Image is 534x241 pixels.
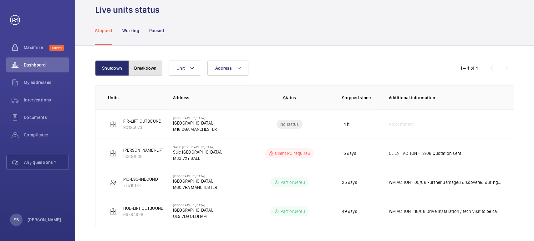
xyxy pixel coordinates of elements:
[109,208,117,215] img: elevator.svg
[460,65,478,71] div: 1 – 4 of 4
[173,207,213,213] p: [GEOGRAPHIC_DATA],
[342,179,357,185] p: 25 days
[123,124,161,130] p: 90195073
[169,61,201,76] button: Unit
[24,114,69,120] span: Documents
[342,121,349,127] p: 14 h
[342,208,357,214] p: 49 days
[123,118,161,124] p: FIR-LIFT OUTBOUND
[280,208,305,214] p: Part ordered
[342,150,356,156] p: 15 days
[389,208,501,214] p: WM ACTION - 18/08 Drive installation / tech visit to be carried out by end of the week
[123,182,158,189] p: 77510178
[215,66,232,71] span: Address
[173,213,213,219] p: OL9 7LG OLDHAM
[95,27,112,34] p: Stopped
[123,205,164,211] p: HOL-LIFT OUTBOUND
[24,132,69,138] span: Compliance
[14,217,19,223] p: SB
[173,95,247,101] p: Address
[275,150,310,156] p: Client PO required
[342,95,379,101] p: Stopped since
[173,145,222,149] p: Sale [GEOGRAPHIC_DATA]
[123,153,164,160] p: 50691008
[173,155,222,161] p: M33 7XY SALE
[123,211,164,218] p: 69794928
[389,150,461,156] p: CLIENT ACTION - 12/08 Quotation sent
[173,120,217,126] p: [GEOGRAPHIC_DATA],
[123,147,164,153] p: [PERSON_NAME]-LIFT
[389,121,414,127] span: No comment
[173,174,217,178] p: [GEOGRAPHIC_DATA]
[109,150,117,157] img: elevator.svg
[173,116,217,120] p: [GEOGRAPHIC_DATA]
[49,45,64,51] span: Discover
[173,126,217,132] p: M16 0GA MANCHESTER
[24,44,49,51] span: Maximize
[389,179,501,185] p: WM ACTION - 05/08 Further damaged discovered during initial works. ETA for completion of all work...
[95,61,129,76] button: Shutdown
[252,95,328,101] p: Status
[149,27,164,34] p: Paused
[129,61,162,76] button: Breakdown
[123,176,158,182] p: PIC-ESC-INBOUND
[28,217,61,223] p: [PERSON_NAME]
[173,149,222,155] p: Sale [GEOGRAPHIC_DATA],
[389,95,501,101] p: Additional information
[176,66,185,71] span: Unit
[24,62,69,68] span: Dashboard
[109,179,117,186] img: escalator.svg
[207,61,248,76] button: Address
[280,179,305,185] p: Part ordered
[173,178,217,184] p: [GEOGRAPHIC_DATA],
[24,79,69,86] span: My addresses
[173,203,213,207] p: [GEOGRAPHIC_DATA]
[280,121,299,127] p: No status
[173,184,217,190] p: M60 7RA MANCHESTER
[108,95,163,101] p: Units
[109,120,117,128] img: elevator.svg
[122,27,139,34] p: Working
[24,97,69,103] span: Interventions
[24,159,69,165] span: Any questions ?
[95,4,160,16] h1: Live units status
